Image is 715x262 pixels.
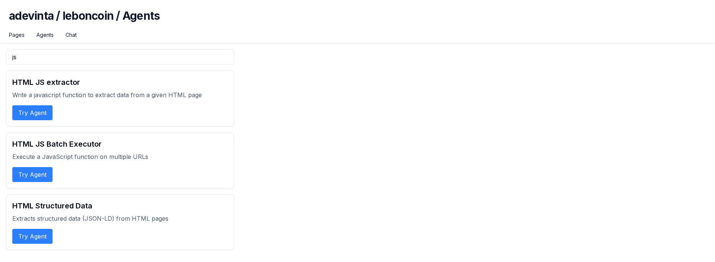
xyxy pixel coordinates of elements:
h1: adevinta / leboncoin / Agents [9,9,706,31]
a: Agents [36,31,54,39]
p: Write a javascript function to extract data from a given HTML page [12,90,228,99]
h2: HTML JS Batch Executor [12,139,228,149]
a: Pages [9,31,25,39]
button: Try Agent [12,105,53,120]
h2: HTML Structured Data [12,201,228,211]
button: Try Agent [12,167,53,182]
p: Execute a JavaScript function on multiple URLs [12,152,228,161]
p: Extracts structured data (JSON-LD) from HTML pages [12,214,228,223]
a: Chat [66,31,77,39]
h2: HTML JS extractor [12,77,228,87]
button: Try Agent [12,229,53,244]
input: Search agents... [6,49,234,65]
